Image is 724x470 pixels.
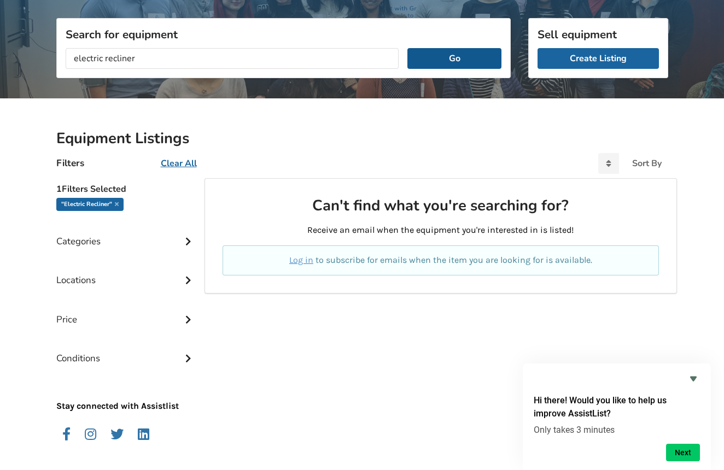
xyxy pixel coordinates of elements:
h3: Search for equipment [66,27,501,42]
p: Stay connected with Assistlist [56,369,196,413]
p: Receive an email when the equipment you're interested in is listed! [223,224,658,237]
div: Sort By [632,159,662,168]
input: I am looking for... [66,48,399,69]
div: Locations [56,252,196,291]
h3: Sell equipment [538,27,659,42]
a: Create Listing [538,48,659,69]
div: Hi there! Would you like to help us improve AssistList? [534,372,700,461]
div: Categories [56,214,196,252]
button: Next question [666,444,700,461]
button: Hide survey [687,372,700,385]
h2: Hi there! Would you like to help us improve AssistList? [534,394,700,420]
h5: 1 Filters Selected [56,178,196,198]
p: to subscribe for emails when the item you are looking for is available. [236,254,645,267]
div: Price [56,292,196,331]
p: Only takes 3 minutes [534,425,700,435]
u: Clear All [161,157,197,169]
h4: Filters [56,157,84,169]
h2: Can't find what you're searching for? [223,196,658,215]
a: Log in [289,255,313,265]
div: "electric recliner" [56,198,124,211]
h2: Equipment Listings [56,129,668,148]
button: Go [407,48,501,69]
div: Conditions [56,331,196,369]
